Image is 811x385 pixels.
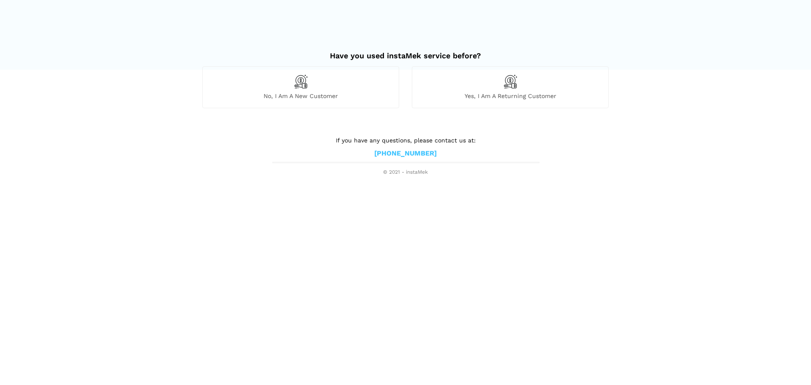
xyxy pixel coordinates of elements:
[374,149,437,158] a: [PHONE_NUMBER]
[202,43,609,60] h2: Have you used instaMek service before?
[203,92,399,100] span: No, I am a new customer
[272,169,539,176] span: © 2021 - instaMek
[272,136,539,145] p: If you have any questions, please contact us at:
[412,92,608,100] span: Yes, I am a returning customer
